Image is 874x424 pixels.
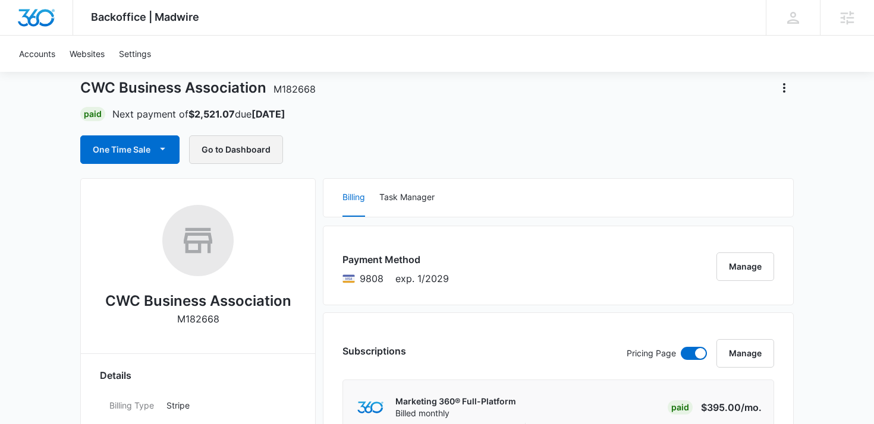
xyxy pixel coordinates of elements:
span: Details [100,368,131,382]
span: M182668 [273,83,316,95]
strong: [DATE] [251,108,285,120]
span: Backoffice | Madwire [91,11,199,23]
span: Visa ending with [360,271,383,286]
a: Websites [62,36,112,72]
dt: Billing Type [109,399,157,412]
p: $395.00 [701,400,762,414]
h1: CWC Business Association [80,79,316,97]
div: Paid [668,400,693,414]
button: Manage [716,252,774,281]
p: Next payment of due [112,107,285,121]
div: Paid [80,107,105,121]
span: /mo. [741,401,762,413]
button: Task Manager [379,179,435,217]
button: One Time Sale [80,135,180,164]
button: Billing [342,179,365,217]
p: Marketing 360® Full-Platform [395,395,516,407]
h3: Subscriptions [342,344,406,358]
p: Stripe [166,399,287,412]
p: M182668 [177,312,219,326]
a: Settings [112,36,158,72]
a: Accounts [12,36,62,72]
button: Actions [775,78,794,97]
img: marketing360Logo [357,401,383,414]
h2: CWC Business Association [105,290,291,312]
p: Pricing Page [627,347,676,360]
button: Manage [716,339,774,368]
strong: $2,521.07 [188,108,235,120]
p: Billed monthly [395,407,516,419]
h3: Payment Method [342,252,449,267]
span: exp. 1/2029 [395,271,449,286]
button: Go to Dashboard [189,135,283,164]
